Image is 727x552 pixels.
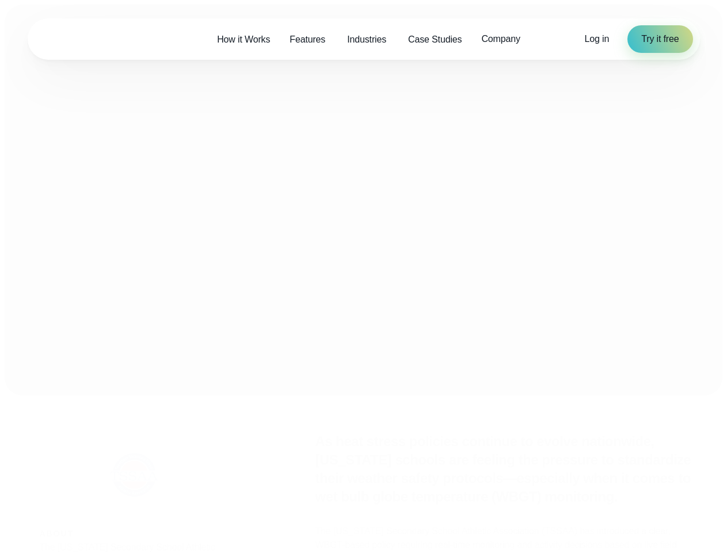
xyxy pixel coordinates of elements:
[627,25,692,53] a: Try it free
[398,28,471,51] a: Case Studies
[207,28,280,51] a: How it Works
[408,33,462,47] span: Case Studies
[347,33,386,47] span: Industries
[585,32,610,46] a: Log in
[290,33,325,47] span: Features
[641,32,679,46] span: Try it free
[481,32,520,46] span: Company
[217,33,270,47] span: How it Works
[585,34,610,44] span: Log in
